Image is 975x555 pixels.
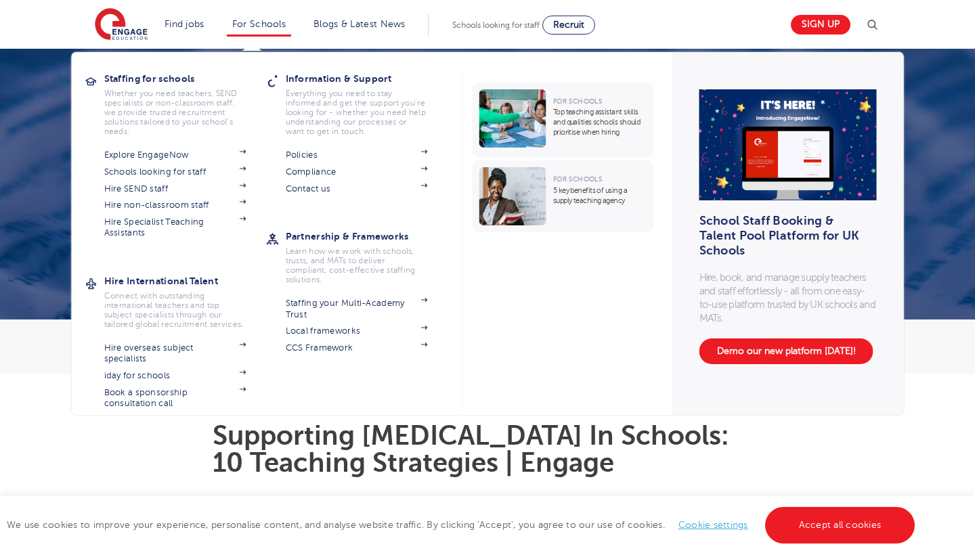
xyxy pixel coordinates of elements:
a: For SchoolsTop teaching assistant skills and qualities schools should prioritise when hiring [473,83,657,158]
h3: Information & Support [286,69,448,88]
span: For Schools [553,97,602,105]
a: For Schools [232,19,286,29]
span: We use cookies to improve your experience, personalise content, and analyse website traffic. By c... [7,520,918,530]
a: Contact us [286,183,428,194]
a: Staffing your Multi-Academy Trust [286,298,428,320]
a: Policies [286,150,428,160]
h3: School Staff Booking & Talent Pool Platform for UK Schools [699,221,868,250]
p: Hire, book, and manage supply teachers and staff effortlessly - all from one easy-to-use platform... [699,271,877,325]
a: Hire Specialist Teaching Assistants [104,217,246,239]
h3: Partnership & Frameworks [286,227,448,246]
a: Hire overseas subject specialists [104,342,246,365]
span: For Schools [553,175,602,183]
a: Book a sponsorship consultation call [104,387,246,409]
a: Demo our new platform [DATE]! [699,338,873,364]
a: Hire non-classroom staff [104,200,246,210]
h3: Hire International Talent [104,271,267,290]
h1: Supporting [MEDICAL_DATA] In Schools: 10 Teaching Strategies | Engage [213,422,763,476]
span: Recruit [553,20,584,30]
a: Accept all cookies [765,507,915,543]
a: For Schools5 key benefits of using a supply teaching agency [473,160,657,232]
p: Whether you need teachers, SEND specialists or non-classroom staff, we provide trusted recruitmen... [104,89,246,136]
a: Hire SEND staff [104,183,246,194]
img: Engage Education [95,8,148,42]
a: Explore EngageNow [104,150,246,160]
p: Top teaching assistant skills and qualities schools should prioritise when hiring [553,107,647,137]
a: Schools looking for staff [104,166,246,177]
p: Everything you need to stay informed and get the support you’re looking for - whether you need he... [286,89,428,136]
a: CCS Framework [286,342,428,353]
a: Recruit [542,16,595,35]
b: How To Support a Pupil With [MEDICAL_DATA] [213,495,579,552]
a: Hire International TalentConnect with outstanding international teachers and top subject speciali... [104,271,267,329]
p: Connect with outstanding international teachers and top subject specialists through our tailored ... [104,291,246,329]
a: Partnership & FrameworksLearn how we work with schools, trusts, and MATs to deliver compliant, co... [286,227,448,284]
span: Schools looking for staff [452,20,540,30]
a: Cookie settings [678,520,748,530]
a: Blogs & Latest News [313,19,406,29]
a: Find jobs [165,19,204,29]
a: iday for schools [104,370,246,381]
p: Learn how we work with schools, trusts, and MATs to deliver compliant, cost-effective staffing so... [286,246,428,284]
a: Staffing for schoolsWhether you need teachers, SEND specialists or non-classroom staff, we provid... [104,69,267,136]
a: Information & SupportEverything you need to stay informed and get the support you’re looking for ... [286,69,448,136]
a: Sign up [791,15,850,35]
h3: Staffing for schools [104,69,267,88]
p: 5 key benefits of using a supply teaching agency [553,185,647,206]
a: Local frameworks [286,326,428,336]
a: Compliance [286,166,428,177]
